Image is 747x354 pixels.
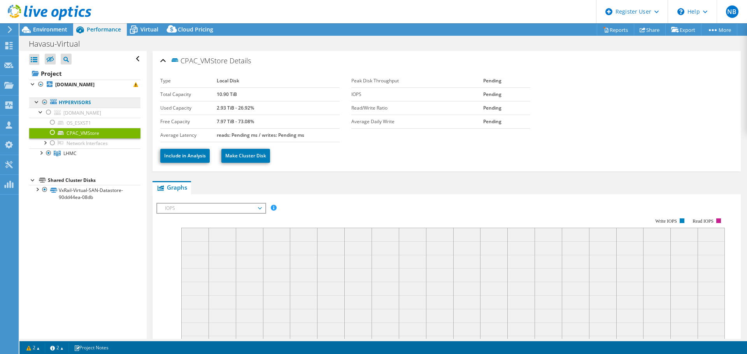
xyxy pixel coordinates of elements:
a: LHMC [29,148,140,159]
b: 7.97 TiB - 73.08% [217,118,254,125]
b: Pending [483,105,502,111]
span: LHMC [63,150,77,157]
b: Pending [483,91,502,98]
a: VxRail-Virtual-SAN-Datastore-90dd44ea-08db [29,185,140,202]
h1: Havasu-Virtual [25,40,92,48]
span: Cloud Pricing [178,26,213,33]
a: Share [634,24,666,36]
b: Local Disk [217,77,239,84]
a: Reports [597,24,634,36]
b: 2.93 TiB - 26.92% [217,105,254,111]
label: Used Capacity [160,104,217,112]
b: [DOMAIN_NAME] [55,81,95,88]
a: Project Notes [68,343,114,352]
span: [DOMAIN_NAME] [63,110,101,116]
text: Read IOPS [693,218,714,224]
label: IOPS [351,91,484,98]
label: Free Capacity [160,118,217,126]
span: Environment [33,26,67,33]
label: Peak Disk Throughput [351,77,484,85]
label: Type [160,77,217,85]
a: Export [665,24,701,36]
span: Graphs [156,183,187,191]
label: Average Daily Write [351,118,484,126]
span: CPAC_VMStore [170,56,228,65]
a: Hypervisors [29,98,140,108]
span: Virtual [140,26,158,33]
span: NB [726,5,738,18]
div: Shared Cluster Disks [48,176,140,185]
label: Total Capacity [160,91,217,98]
a: [DOMAIN_NAME] [29,108,140,118]
a: Project [29,67,140,80]
label: Read/Write Ratio [351,104,484,112]
a: More [701,24,737,36]
a: 2 [21,343,45,352]
label: Average Latency [160,131,217,139]
a: Network Interfaces [29,138,140,148]
svg: \n [677,8,684,15]
text: Write IOPS [655,218,677,224]
span: Details [230,56,251,65]
a: 2 [45,343,69,352]
a: Include in Analysis [160,149,210,163]
a: OS_ESXST1 [29,118,140,128]
b: Pending [483,118,502,125]
span: IOPS [161,204,261,213]
b: reads: Pending ms / writes: Pending ms [217,132,304,138]
a: CPAC_VMStore [29,128,140,138]
b: Pending [483,77,502,84]
b: 10.90 TiB [217,91,237,98]
a: Make Cluster Disk [221,149,270,163]
a: [DOMAIN_NAME] [29,80,140,90]
span: Performance [87,26,121,33]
